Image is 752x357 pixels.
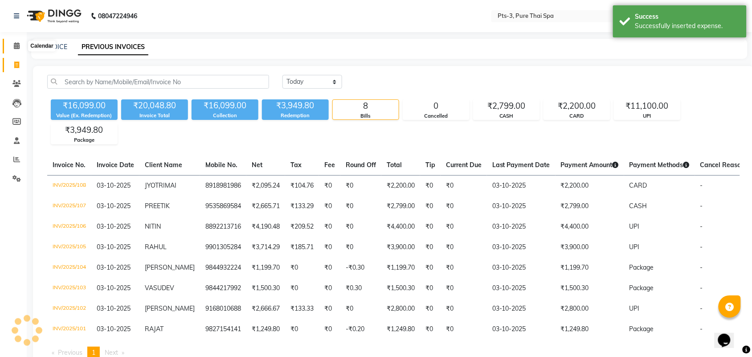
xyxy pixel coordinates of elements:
[700,202,703,210] span: -
[319,319,340,340] td: ₹0
[200,217,246,237] td: 8892213716
[333,112,399,120] div: Bills
[51,99,118,112] div: ₹16,099.00
[200,319,246,340] td: 9827154141
[97,181,131,189] span: 03-10-2025
[420,319,441,340] td: ₹0
[544,100,610,112] div: ₹2,200.00
[47,319,91,340] td: INV/2025/101
[340,196,381,217] td: ₹0
[200,299,246,319] td: 9168010688
[420,175,441,196] td: ₹0
[200,237,246,258] td: 9901305284
[51,112,118,119] div: Value (Ex. Redemption)
[700,263,703,271] span: -
[285,319,319,340] td: ₹0
[556,278,624,299] td: ₹1,500.30
[420,217,441,237] td: ₹0
[97,263,131,271] span: 03-10-2025
[420,237,441,258] td: ₹0
[441,299,487,319] td: ₹0
[97,325,131,333] span: 03-10-2025
[614,112,680,120] div: UPI
[97,202,131,210] span: 03-10-2025
[324,161,335,169] span: Fee
[441,217,487,237] td: ₹0
[53,161,86,169] span: Invoice No.
[145,181,176,189] span: JYOTRIMAI
[145,284,174,292] span: VASUDEV
[629,284,654,292] span: Package
[319,278,340,299] td: ₹0
[556,319,624,340] td: ₹1,249.80
[403,100,469,112] div: 0
[700,325,703,333] span: -
[381,278,420,299] td: ₹1,500.30
[441,196,487,217] td: ₹0
[23,4,84,29] img: logo
[556,237,624,258] td: ₹3,900.00
[105,349,118,357] span: Next
[51,136,117,144] div: Package
[487,196,556,217] td: 03-10-2025
[441,175,487,196] td: ₹0
[319,299,340,319] td: ₹0
[487,217,556,237] td: 03-10-2025
[192,99,258,112] div: ₹16,099.00
[629,325,654,333] span: Package
[487,299,556,319] td: 03-10-2025
[246,258,285,278] td: ₹1,199.70
[290,161,302,169] span: Tax
[246,217,285,237] td: ₹4,190.48
[285,299,319,319] td: ₹133.33
[629,181,647,189] span: CARD
[92,349,95,357] span: 1
[629,263,654,271] span: Package
[78,39,148,55] a: PREVIOUS INVOICES
[556,217,624,237] td: ₹4,400.00
[635,21,740,31] div: Successfully inserted expense.
[47,258,91,278] td: INV/2025/104
[97,161,134,169] span: Invoice Date
[47,278,91,299] td: INV/2025/103
[319,175,340,196] td: ₹0
[319,237,340,258] td: ₹0
[446,161,482,169] span: Current Due
[635,12,740,21] div: Success
[285,237,319,258] td: ₹185.71
[200,278,246,299] td: 9844217992
[340,299,381,319] td: ₹0
[340,175,381,196] td: ₹0
[192,112,258,119] div: Collection
[97,284,131,292] span: 03-10-2025
[629,304,640,312] span: UPI
[420,278,441,299] td: ₹0
[403,112,469,120] div: Cancelled
[556,258,624,278] td: ₹1,199.70
[47,196,91,217] td: INV/2025/107
[28,41,55,52] div: Calendar
[381,217,420,237] td: ₹4,400.00
[333,100,399,112] div: 8
[145,243,167,251] span: RAHUL
[145,325,163,333] span: RAJAT
[381,319,420,340] td: ₹1,249.80
[319,217,340,237] td: ₹0
[420,299,441,319] td: ₹0
[246,319,285,340] td: ₹1,249.80
[252,161,262,169] span: Net
[285,175,319,196] td: ₹104.76
[487,258,556,278] td: 03-10-2025
[145,263,195,271] span: [PERSON_NAME]
[319,196,340,217] td: ₹0
[700,243,703,251] span: -
[487,319,556,340] td: 03-10-2025
[262,99,329,112] div: ₹3,949.80
[47,75,269,89] input: Search by Name/Mobile/Email/Invoice No
[474,112,539,120] div: CASH
[556,196,624,217] td: ₹2,799.00
[98,4,137,29] b: 08047224946
[381,299,420,319] td: ₹2,800.00
[381,196,420,217] td: ₹2,799.00
[97,222,131,230] span: 03-10-2025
